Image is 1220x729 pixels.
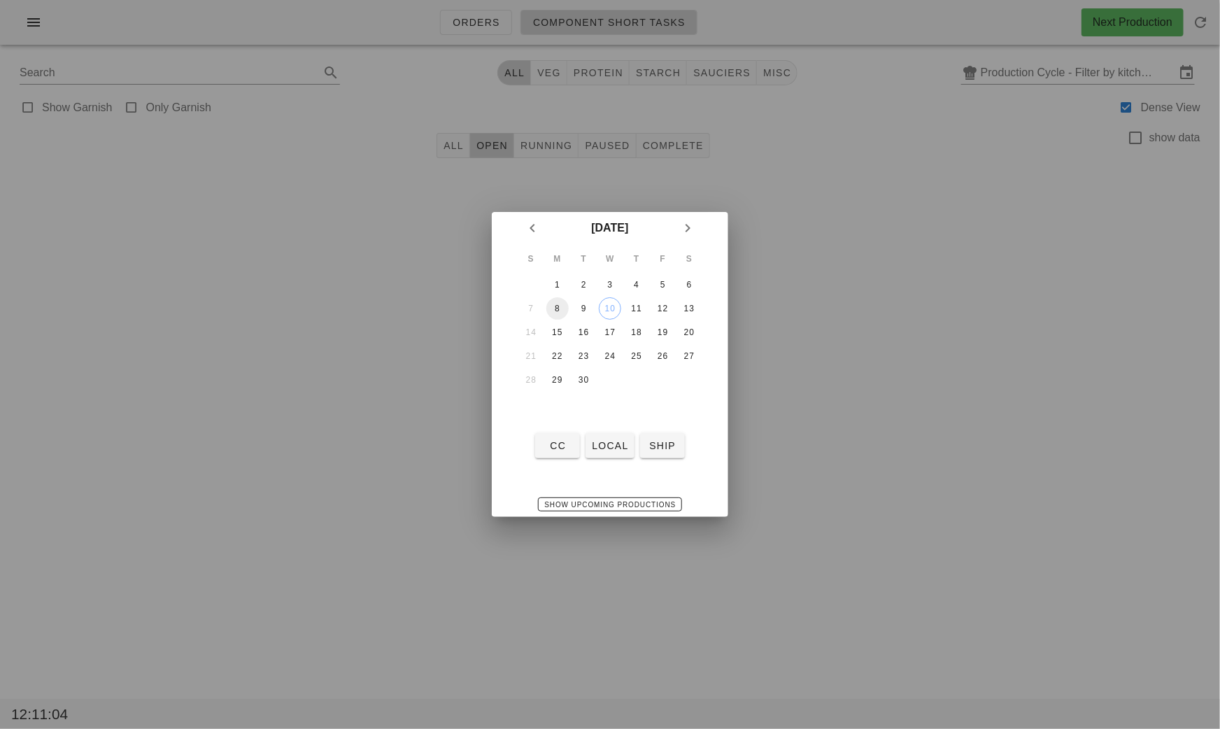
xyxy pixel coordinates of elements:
div: 2 [572,280,595,290]
div: 26 [651,351,674,361]
button: [DATE] [586,215,634,241]
button: 20 [678,321,700,344]
div: 23 [572,351,595,361]
div: 1 [546,280,569,290]
div: 29 [546,375,569,385]
div: 17 [599,327,621,337]
button: Next month [675,215,700,241]
div: 20 [678,327,700,337]
div: 6 [678,280,700,290]
div: 19 [651,327,674,337]
span: local [591,440,628,451]
button: 30 [572,369,595,391]
div: 30 [572,375,595,385]
button: 1 [546,274,569,296]
button: 6 [678,274,700,296]
th: S [518,246,544,272]
th: T [571,246,596,272]
span: CC [541,440,574,451]
button: 27 [678,345,700,367]
div: 25 [625,351,648,361]
div: 10 [600,304,620,313]
div: 9 [572,304,595,313]
div: 15 [546,327,569,337]
button: 26 [651,345,674,367]
button: 8 [546,297,569,320]
button: 29 [546,369,569,391]
div: 16 [572,327,595,337]
button: 19 [651,321,674,344]
div: 3 [599,280,621,290]
th: T [624,246,649,272]
button: 16 [572,321,595,344]
div: 5 [651,280,674,290]
th: W [597,246,623,272]
button: 9 [572,297,595,320]
div: 12 [651,304,674,313]
button: 24 [599,345,621,367]
div: 11 [625,304,648,313]
button: 22 [546,345,569,367]
button: local [586,433,634,458]
div: 24 [599,351,621,361]
div: 8 [546,304,569,313]
div: 4 [625,280,648,290]
th: M [545,246,570,272]
button: CC [535,433,580,458]
button: 15 [546,321,569,344]
button: 5 [651,274,674,296]
button: 3 [599,274,621,296]
button: ship [640,433,685,458]
div: 22 [546,351,569,361]
button: 13 [678,297,700,320]
span: ship [646,440,679,451]
button: Previous month [520,215,545,241]
div: 27 [678,351,700,361]
button: 12 [651,297,674,320]
button: 17 [599,321,621,344]
button: 25 [625,345,648,367]
button: 11 [625,297,648,320]
button: 10 [599,297,621,320]
span: Show Upcoming Productions [544,501,676,509]
div: 13 [678,304,700,313]
div: 18 [625,327,648,337]
th: F [651,246,676,272]
th: S [676,246,702,272]
button: 2 [572,274,595,296]
button: 23 [572,345,595,367]
button: Show Upcoming Productions [538,497,683,511]
button: 18 [625,321,648,344]
button: 4 [625,274,648,296]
